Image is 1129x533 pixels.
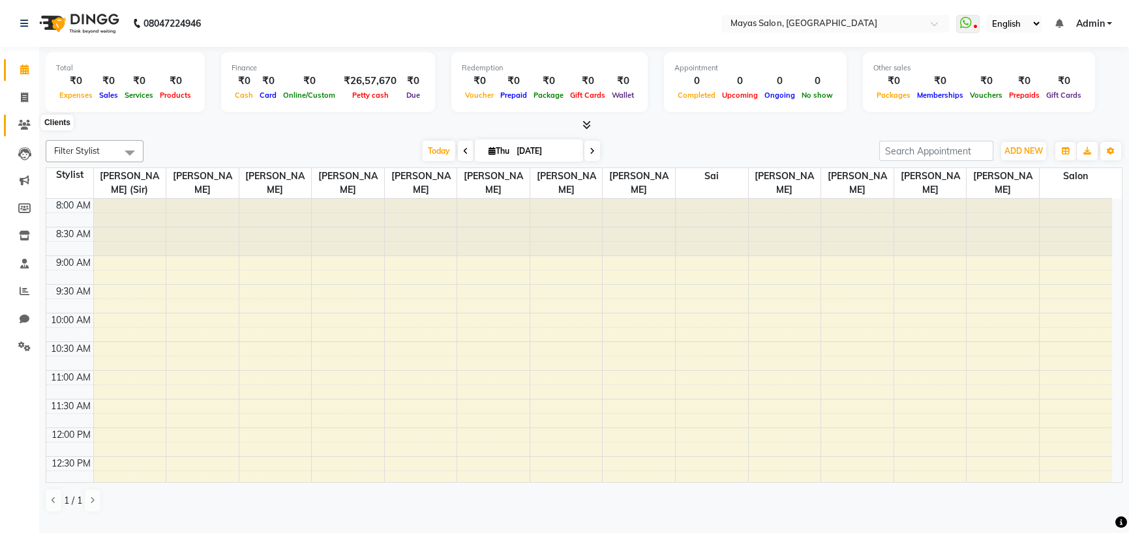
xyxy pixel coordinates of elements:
span: Services [121,91,157,100]
div: ₹0 [462,74,497,89]
span: ADD NEW [1004,146,1043,156]
div: Other sales [873,63,1085,74]
span: Gift Cards [1043,91,1085,100]
span: [PERSON_NAME] [894,168,967,198]
span: Expenses [56,91,96,100]
span: Upcoming [719,91,761,100]
div: ₹26,57,670 [339,74,402,89]
div: ₹0 [256,74,280,89]
span: Sai [676,168,748,184]
div: ₹0 [280,74,339,89]
div: 0 [719,74,761,89]
span: [PERSON_NAME] [457,168,530,198]
span: [PERSON_NAME] [967,168,1039,198]
span: Admin [1076,17,1104,31]
span: Vouchers [967,91,1006,100]
div: 0 [798,74,836,89]
div: Stylist [46,168,93,182]
span: Wallet [609,91,637,100]
button: ADD NEW [1001,142,1046,160]
div: Appointment [674,63,836,74]
div: ₹0 [232,74,256,89]
span: [PERSON_NAME] [603,168,675,198]
div: ₹0 [497,74,530,89]
span: Memberships [914,91,967,100]
div: 12:00 PM [49,428,93,442]
span: Package [530,91,567,100]
img: logo [33,5,123,42]
span: Thu [485,146,513,156]
div: 8:00 AM [53,199,93,212]
span: [PERSON_NAME] [312,168,384,198]
div: Total [56,63,194,74]
div: 12:30 PM [49,457,93,470]
div: Clients [41,115,74,130]
div: Finance [232,63,425,74]
div: 8:30 AM [53,227,93,241]
span: Cash [232,91,256,100]
div: ₹0 [567,74,609,89]
span: Online/Custom [280,91,339,100]
div: ₹0 [873,74,914,89]
span: [PERSON_NAME] [749,168,821,198]
span: Completed [674,91,719,100]
div: ₹0 [157,74,194,89]
div: ₹0 [402,74,425,89]
span: Sales [96,91,121,100]
span: Salon [1040,168,1112,184]
span: Due [403,91,423,100]
span: [PERSON_NAME] [530,168,603,198]
div: 10:30 AM [48,342,93,356]
div: ₹0 [1006,74,1043,89]
div: 11:30 AM [48,399,93,413]
span: [PERSON_NAME] (sir) [94,168,166,198]
div: ₹0 [121,74,157,89]
div: Redemption [462,63,637,74]
span: Filter Stylist [54,145,100,156]
b: 08047224946 [143,5,201,42]
div: 0 [761,74,798,89]
div: 9:00 AM [53,256,93,270]
div: 9:30 AM [53,285,93,298]
div: ₹0 [914,74,967,89]
span: 1 / 1 [64,494,82,508]
div: ₹0 [530,74,567,89]
span: [PERSON_NAME] [166,168,239,198]
span: Products [157,91,194,100]
div: ₹0 [56,74,96,89]
div: 0 [674,74,719,89]
span: Gift Cards [567,91,609,100]
span: Voucher [462,91,497,100]
div: ₹0 [1043,74,1085,89]
span: Ongoing [761,91,798,100]
div: ₹0 [96,74,121,89]
span: Card [256,91,280,100]
div: 11:00 AM [48,371,93,384]
span: Prepaids [1006,91,1043,100]
span: Today [423,141,455,161]
span: [PERSON_NAME] [821,168,894,198]
div: 10:00 AM [48,313,93,327]
span: Packages [873,91,914,100]
span: Prepaid [497,91,530,100]
span: [PERSON_NAME] [239,168,312,198]
span: Petty cash [349,91,392,100]
span: [PERSON_NAME] [385,168,457,198]
div: ₹0 [609,74,637,89]
input: 2025-09-04 [513,141,578,161]
span: No show [798,91,836,100]
input: Search Appointment [879,141,993,161]
div: ₹0 [967,74,1006,89]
